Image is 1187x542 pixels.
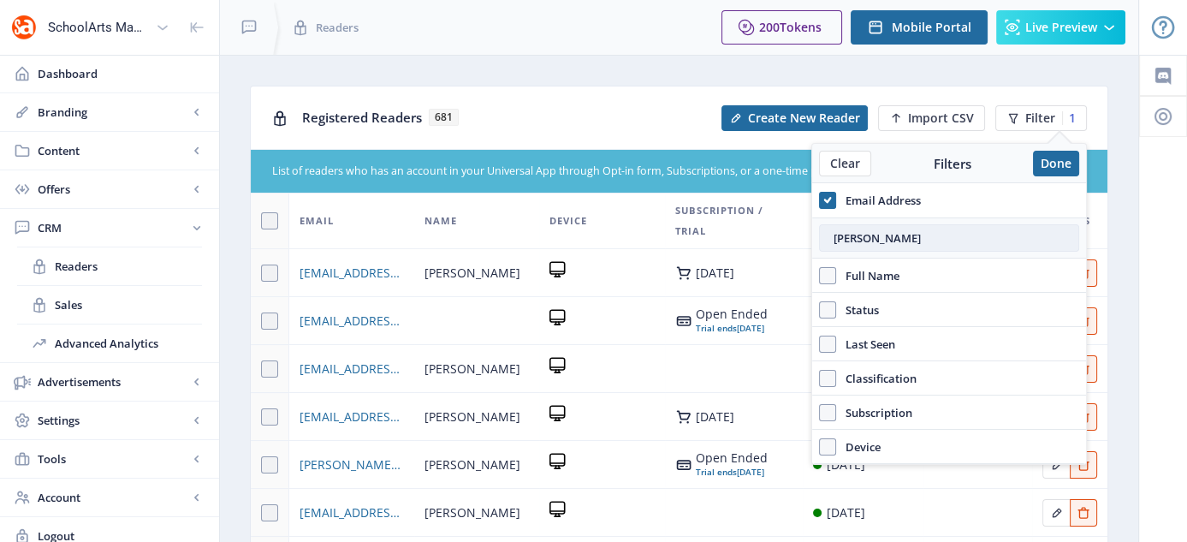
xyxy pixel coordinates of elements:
[851,10,988,45] button: Mobile Portal
[300,407,404,427] a: [EMAIL_ADDRESS][DOMAIN_NAME]
[38,181,188,198] span: Offers
[836,368,917,389] span: Classification
[1025,21,1097,34] span: Live Preview
[17,247,202,285] a: Readers
[300,311,404,331] a: [EMAIL_ADDRESS][PERSON_NAME][DOMAIN_NAME]
[300,503,404,523] a: [EMAIL_ADDRESS][DOMAIN_NAME]
[38,489,188,506] span: Account
[424,503,520,523] span: [PERSON_NAME]
[424,263,520,283] span: [PERSON_NAME]
[836,190,921,211] span: Email Address
[748,111,860,125] span: Create New Reader
[424,359,520,379] span: [PERSON_NAME]
[696,466,737,478] span: Trial ends
[892,21,971,34] span: Mobile Portal
[38,142,188,159] span: Content
[675,200,792,241] span: Subscription / Trial
[721,10,842,45] button: 200Tokens
[55,335,202,352] span: Advanced Analytics
[424,455,520,475] span: [PERSON_NAME]
[711,105,868,131] a: New page
[696,465,768,479] div: [DATE]
[871,155,1033,172] div: Filters
[38,65,205,82] span: Dashboard
[827,503,865,523] div: [DATE]
[300,211,334,231] span: Email
[836,437,881,457] span: Device
[996,10,1125,45] button: Live Preview
[878,105,985,131] button: Import CSV
[38,450,188,468] span: Tools
[868,105,985,131] a: New page
[819,151,871,176] button: Clear
[696,322,737,334] span: Trial ends
[55,296,202,313] span: Sales
[38,373,188,390] span: Advertisements
[38,219,188,236] span: CRM
[836,265,899,286] span: Full Name
[836,334,895,354] span: Last Seen
[429,109,459,126] span: 681
[17,325,202,362] a: Advanced Analytics
[48,9,149,46] div: SchoolArts Magazine
[995,105,1087,131] button: Filter1
[424,407,520,427] span: [PERSON_NAME]
[300,455,404,475] a: [PERSON_NAME][EMAIL_ADDRESS][DOMAIN_NAME]
[549,211,587,231] span: Device
[302,109,422,126] span: Registered Readers
[696,266,734,280] div: [DATE]
[1033,151,1079,176] button: Done
[272,164,984,180] div: List of readers who has an account in your Universal App through Opt-in form, Subscriptions, or a...
[696,307,768,321] div: Open Ended
[300,359,404,379] a: [EMAIL_ADDRESS][DOMAIN_NAME]
[38,412,188,429] span: Settings
[17,286,202,324] a: Sales
[316,19,359,36] span: Readers
[780,19,822,35] span: Tokens
[696,410,734,424] div: [DATE]
[1070,455,1097,471] a: Edit page
[55,258,202,275] span: Readers
[696,451,768,465] div: Open Ended
[300,263,404,283] a: [EMAIL_ADDRESS][DOMAIN_NAME]
[908,111,974,125] span: Import CSV
[1062,111,1076,125] div: 1
[1070,503,1097,519] a: Edit page
[38,104,188,121] span: Branding
[1042,503,1070,519] a: Edit page
[1042,455,1070,471] a: Edit page
[721,105,868,131] button: Create New Reader
[1025,111,1055,125] span: Filter
[10,14,38,41] img: properties.app_icon.png
[836,300,879,320] span: Status
[424,211,457,231] span: Name
[836,402,912,423] span: Subscription
[696,321,768,335] div: [DATE]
